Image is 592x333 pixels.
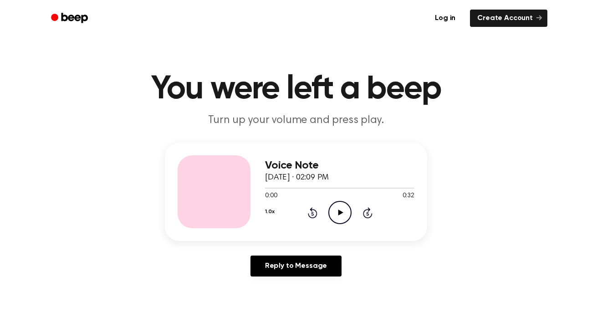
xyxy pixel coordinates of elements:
span: [DATE] · 02:09 PM [265,174,329,182]
h1: You were left a beep [63,73,529,106]
a: Reply to Message [250,256,342,277]
button: 1.0x [265,204,274,220]
span: 0:32 [403,191,414,201]
a: Log in [426,8,464,29]
h3: Voice Note [265,159,414,172]
a: Create Account [470,10,547,27]
a: Beep [45,10,96,27]
p: Turn up your volume and press play. [121,113,471,128]
span: 0:00 [265,191,277,201]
